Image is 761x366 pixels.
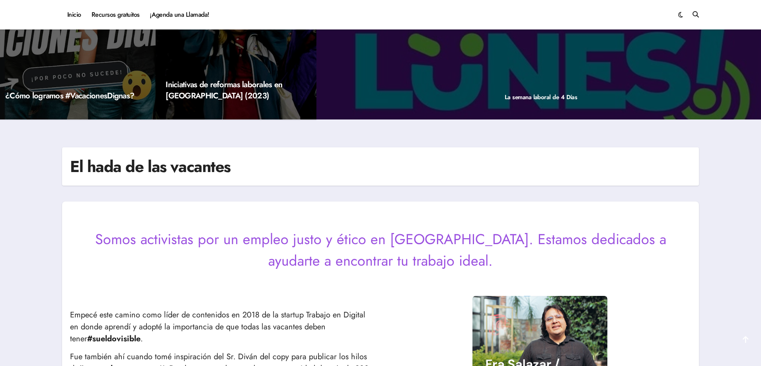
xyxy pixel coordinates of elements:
[86,4,145,25] a: Recursos gratuitos
[70,155,230,178] h1: El hada de las vacantes
[145,4,215,25] a: ¡Agenda una Llamada!
[505,93,577,102] a: La semana laboral de 4 Días
[62,4,86,25] a: Inicio
[70,309,373,345] p: Empecé este camino como líder de contenidos en 2018 de la startup Trabajo en Digital en donde apr...
[70,228,691,271] p: Somos activistas por un empleo justo y ético en [GEOGRAPHIC_DATA]. Estamos dedicados a ayudarte a...
[87,333,140,344] strong: #sueldovisible
[166,79,282,102] a: Iniciativas de reformas laborales en [GEOGRAPHIC_DATA] (2023)
[5,90,134,102] a: ¿Cómo logramos #VacacionesDignas?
